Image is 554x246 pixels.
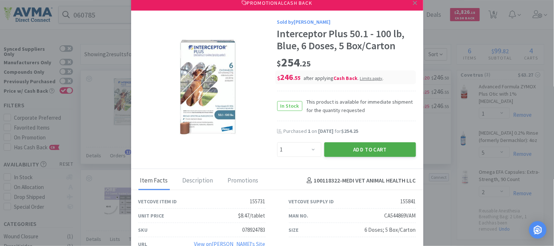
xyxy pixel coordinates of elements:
span: 254 [277,55,311,70]
div: 155841 [401,197,416,206]
div: Interceptor Plus 50.1 - 100 lb, Blue, 6 Doses, 5 Box/Carton [277,28,416,52]
span: This product is available for immediate shipment for the quantity requested [302,98,416,114]
div: Open Intercom Messenger [529,221,547,239]
div: Purchased on for [284,128,416,135]
div: $8.47/tablet [238,211,265,220]
div: Vetcove Item ID [138,197,177,205]
div: Unit Price [138,212,164,220]
i: Cash Back [334,75,358,81]
button: Add to Cart [324,142,416,157]
h4: 100118322 - MEDI VET ANIMAL HEALTH LLC [304,176,416,185]
div: 155731 [250,197,265,206]
span: after applying . [304,75,384,81]
span: . 25 [300,58,311,69]
div: Promotions [226,172,260,190]
div: Size [289,226,299,234]
div: CA544869VAM [385,211,416,220]
div: 078924783 [242,226,265,234]
span: 1 [308,128,311,134]
div: SKU [138,226,148,234]
span: In Stock [278,101,302,111]
img: c803a36da10f41a881906222138738bd_155841.jpeg [160,40,255,135]
span: [DATE] [318,128,334,134]
span: 246 [278,72,301,82]
span: $ [277,58,282,69]
div: . [360,75,384,81]
span: $254.25 [341,128,359,134]
div: Item Facts [138,172,170,190]
div: Description [181,172,215,190]
span: . 55 [294,74,301,81]
div: Vetcove Supply ID [289,197,334,205]
span: $ [278,74,280,81]
div: 6 Doses; 5 Box/Carton [365,226,416,234]
div: Sold by [PERSON_NAME] [277,18,416,26]
span: Limits apply [360,76,383,81]
div: Man No. [289,212,309,220]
